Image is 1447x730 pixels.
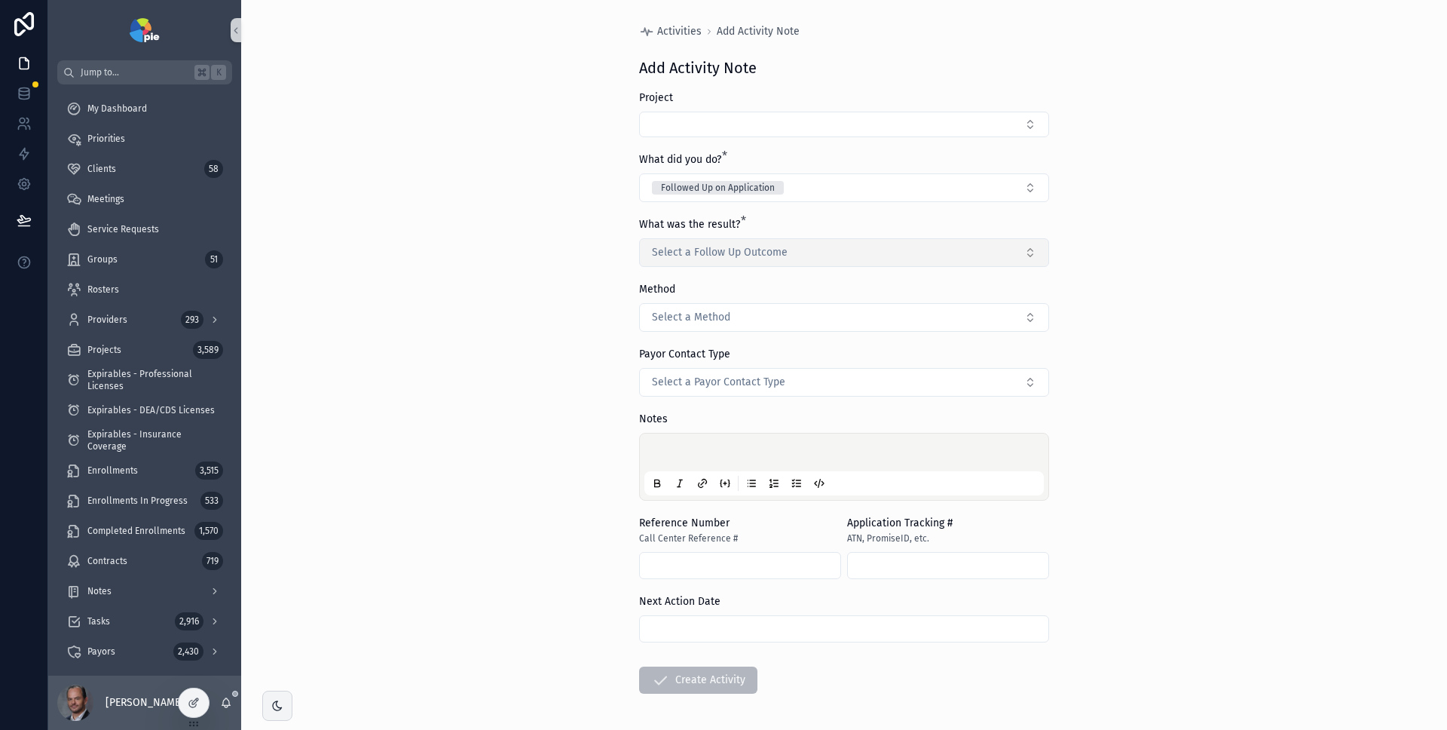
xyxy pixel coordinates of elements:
[87,284,119,296] span: Rosters
[57,155,232,182] a: Clients58
[87,615,110,627] span: Tasks
[57,608,232,635] a: Tasks2,916
[57,367,232,394] a: Expirables - Professional Licenses
[57,246,232,273] a: Groups51
[81,66,188,78] span: Jump to...
[87,525,185,537] span: Completed Enrollments
[57,125,232,152] a: Priorities
[57,336,232,363] a: Projects3,589
[57,60,232,84] button: Jump to...K
[87,555,127,567] span: Contracts
[205,250,223,268] div: 51
[639,112,1049,137] button: Select Button
[87,314,127,326] span: Providers
[639,368,1049,397] button: Select Button
[204,160,223,178] div: 58
[87,585,112,597] span: Notes
[639,517,730,529] span: Reference Number
[57,547,232,575] a: Contracts719
[639,57,757,78] h1: Add Activity Note
[57,578,232,605] a: Notes
[87,465,138,477] span: Enrollments
[87,133,125,145] span: Priorities
[87,368,217,392] span: Expirables - Professional Licenses
[48,84,241,676] div: scrollable content
[106,695,184,710] p: [PERSON_NAME]
[87,193,124,205] span: Meetings
[87,223,159,235] span: Service Requests
[57,186,232,213] a: Meetings
[639,283,675,296] span: Method
[639,303,1049,332] button: Select Button
[639,91,673,104] span: Project
[639,173,1049,202] button: Select Button
[847,532,929,544] span: ATN, PromiseID, etc.
[639,595,720,608] span: Next Action Date
[652,310,730,325] span: Select a Method
[639,153,721,166] span: What did you do?
[195,462,223,480] div: 3,515
[87,495,188,507] span: Enrollments In Progress
[87,103,147,115] span: My Dashboard
[639,238,1049,267] button: Select Button
[194,522,223,540] div: 1,570
[639,24,702,39] a: Activities
[57,216,232,243] a: Service Requests
[657,24,702,39] span: Activities
[87,404,215,416] span: Expirables - DEA/CDS Licenses
[175,612,203,630] div: 2,916
[57,638,232,665] a: Payors2,430
[661,181,775,195] div: Followed Up on Application
[57,487,232,514] a: Enrollments In Progress533
[57,306,232,333] a: Providers293
[57,276,232,303] a: Rosters
[57,457,232,484] a: Enrollments3,515
[639,413,668,425] span: Notes
[87,163,116,175] span: Clients
[200,492,223,510] div: 533
[193,341,223,359] div: 3,589
[57,427,232,454] a: Expirables - Insurance Coverage
[639,348,730,360] span: Payor Contact Type
[87,428,217,452] span: Expirables - Insurance Coverage
[639,532,738,544] span: Call Center Reference #
[847,517,953,529] span: Application Tracking #
[652,245,788,260] span: Select a Follow Up Outcome
[173,643,203,661] div: 2,430
[213,66,225,78] span: K
[87,253,118,265] span: Groups
[202,552,223,570] div: 719
[87,646,115,658] span: Payors
[639,218,740,231] span: What was the result?
[57,95,232,122] a: My Dashboard
[57,397,232,424] a: Expirables - DEA/CDS Licenses
[181,311,203,329] div: 293
[652,375,785,390] span: Select a Payor Contact Type
[87,344,121,356] span: Projects
[130,18,159,42] img: App logo
[717,24,800,39] a: Add Activity Note
[57,517,232,544] a: Completed Enrollments1,570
